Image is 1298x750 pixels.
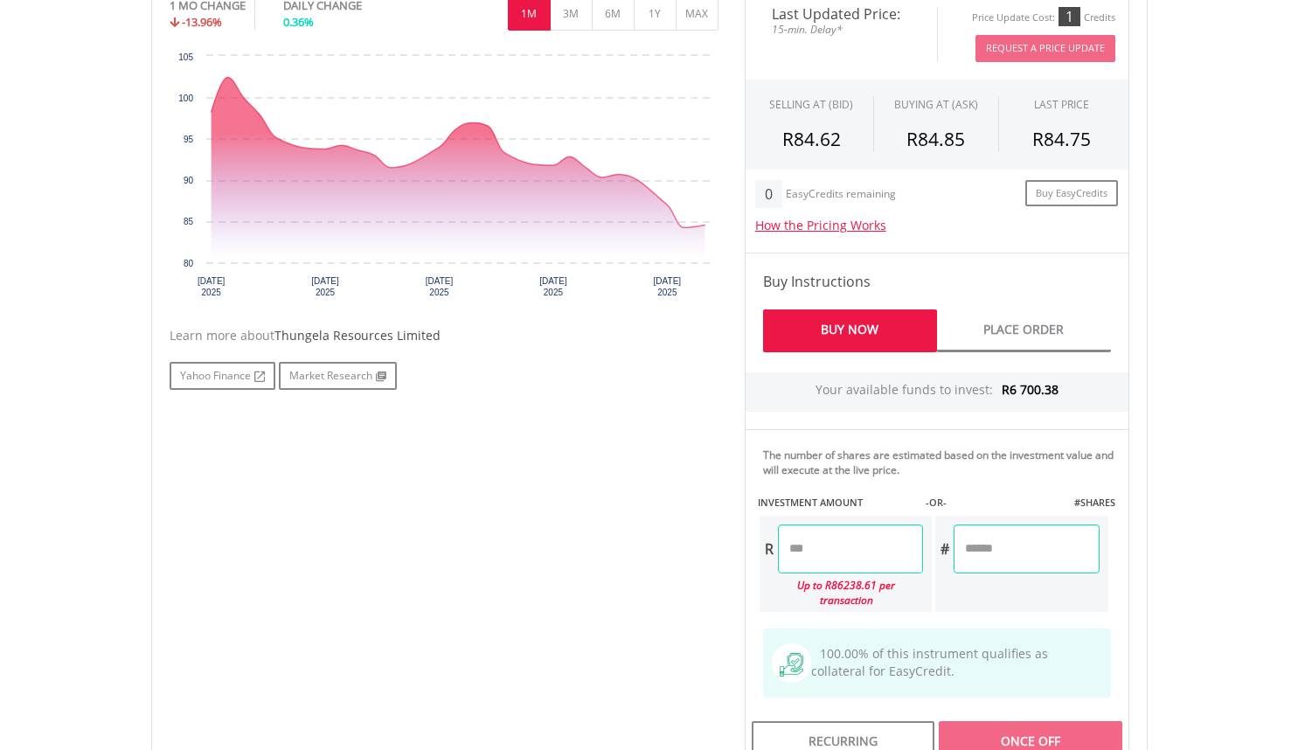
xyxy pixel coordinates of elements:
text: [DATE] 2025 [197,276,225,297]
text: 105 [178,52,193,62]
a: Place Order [937,309,1111,352]
text: [DATE] 2025 [653,276,681,297]
text: 80 [183,259,193,268]
a: Market Research [279,362,397,390]
div: Learn more about [170,327,718,344]
span: 15-min. Delay* [759,21,924,38]
text: 90 [183,176,193,185]
label: #SHARES [1074,496,1115,510]
text: [DATE] 2025 [539,276,567,297]
text: 100 [178,94,193,103]
text: 95 [183,135,193,144]
a: Buy EasyCredits [1025,180,1118,207]
div: Chart. Highcharts interactive chart. [170,47,718,309]
div: Credits [1084,11,1115,24]
span: 100.00% of this instrument qualifies as collateral for EasyCredit. [811,645,1048,679]
span: R84.75 [1032,127,1091,151]
span: Thungela Resources Limited [274,327,441,344]
a: How the Pricing Works [755,217,886,233]
span: R84.85 [906,127,965,151]
div: # [935,524,954,573]
div: The number of shares are estimated based on the investment value and will execute at the live price. [763,448,1121,477]
a: Buy Now [763,309,937,352]
span: R84.62 [782,127,841,151]
span: -13.96% [182,14,222,30]
text: [DATE] 2025 [311,276,339,297]
div: Your available funds to invest: [746,372,1128,412]
div: LAST PRICE [1034,97,1089,112]
span: 0.36% [283,14,314,30]
button: Request A Price Update [975,35,1115,62]
div: SELLING AT (BID) [769,97,853,112]
span: BUYING AT (ASK) [894,97,978,112]
svg: Interactive chart [170,47,718,309]
div: R [760,524,778,573]
div: Price Update Cost: [972,11,1055,24]
a: Yahoo Finance [170,362,275,390]
text: [DATE] 2025 [425,276,453,297]
img: collateral-qualifying-green.svg [780,653,803,677]
div: 1 [1059,7,1080,26]
span: R6 700.38 [1002,381,1059,398]
span: Last Updated Price: [759,7,924,21]
div: EasyCredits remaining [786,188,896,203]
label: INVESTMENT AMOUNT [758,496,863,510]
label: -OR- [926,496,947,510]
text: 85 [183,217,193,226]
h4: Buy Instructions [763,271,1111,292]
div: 0 [755,180,782,208]
div: Up to R86238.61 per transaction [760,573,924,612]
